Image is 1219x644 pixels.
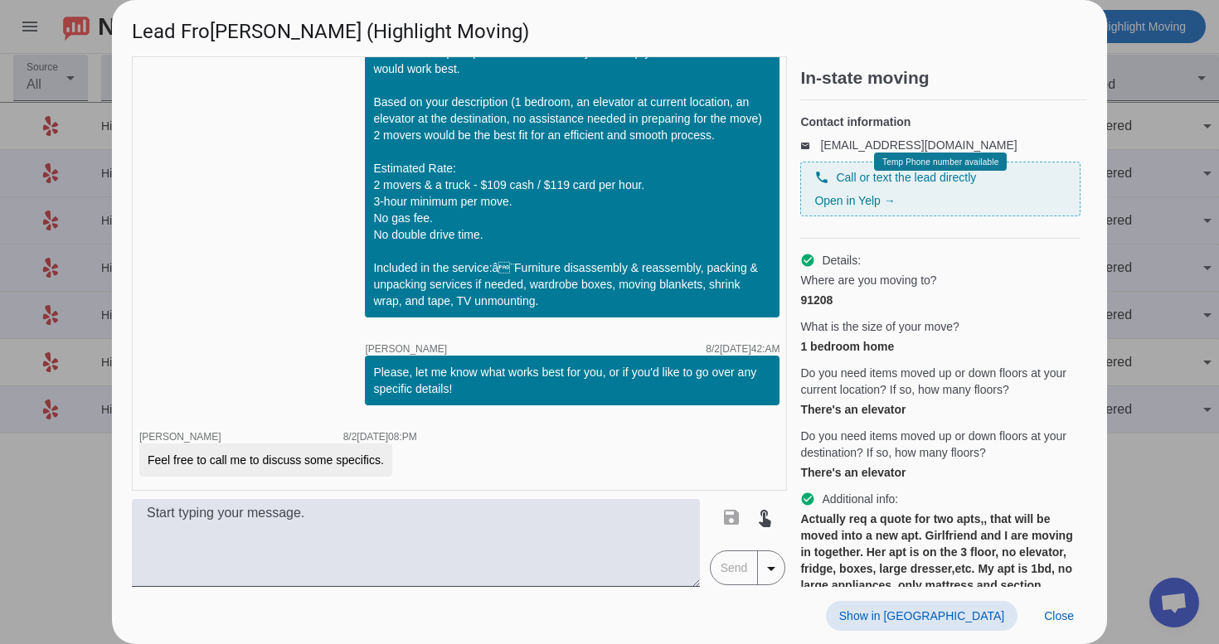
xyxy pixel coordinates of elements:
[800,70,1087,86] h2: In-state moving
[800,338,1081,355] div: 1 bedroom home
[800,464,1081,481] div: There's an elevator
[822,252,861,269] span: Details:
[800,114,1081,130] h4: Contact information
[800,401,1081,418] div: There's an elevator
[839,609,1004,622] span: Show in [GEOGRAPHIC_DATA]
[800,141,820,149] mat-icon: email
[1044,609,1074,622] span: Close
[148,452,384,468] div: Feel free to call me to discuss some specifics.
[365,344,447,354] span: [PERSON_NAME]
[882,157,998,167] span: Temp Phone number available
[343,432,417,442] div: 8/2[DATE]08:PM
[139,431,221,443] span: [PERSON_NAME]
[822,491,898,507] span: Additional info:
[800,272,936,288] span: Where are you moving to?
[800,428,1081,461] span: Do you need items moved up or down floors at your destination? If so, how many floors?
[814,170,829,185] mat-icon: phone
[800,318,959,335] span: What is the size of your move?
[800,491,815,506] mat-icon: check_circle
[706,344,779,354] div: 8/2[DATE]42:AM
[820,138,1017,152] a: [EMAIL_ADDRESS][DOMAIN_NAME]
[814,194,895,207] a: Open in Yelp →
[761,559,781,579] mat-icon: arrow_drop_down
[800,253,815,268] mat-icon: check_circle
[800,365,1081,398] span: Do you need items moved up or down floors at your current location? If so, how many floors?
[836,169,976,186] span: Call or text the lead directly
[755,507,775,527] mat-icon: touch_app
[826,601,1017,631] button: Show in [GEOGRAPHIC_DATA]
[373,364,771,397] div: Please, let me know what works best for you, or if you'd like to go over any specific details!
[1031,601,1087,631] button: Close
[800,292,1081,308] div: 91208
